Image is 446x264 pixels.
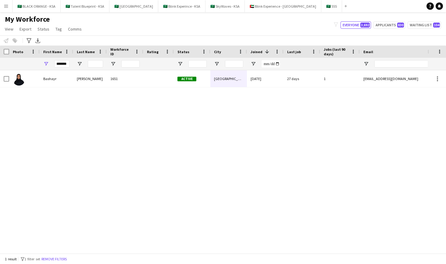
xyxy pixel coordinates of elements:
[225,60,243,68] input: City Filter Input
[88,60,103,68] input: Last Name Filter Input
[77,61,82,67] button: Open Filter Menu
[177,61,183,67] button: Open Filter Menu
[20,26,31,32] span: Export
[397,23,404,28] span: 830
[121,60,140,68] input: Workforce ID Filter Input
[43,61,49,67] button: Open Filter Menu
[77,50,95,54] span: Last Name
[363,61,369,67] button: Open Filter Menu
[247,70,284,87] div: [DATE]
[245,0,321,12] button: 🇦🇪 Blink Experience - [GEOGRAPHIC_DATA]
[13,50,23,54] span: Photo
[25,37,33,44] app-action-btn: Advanced filters
[73,70,107,87] div: [PERSON_NAME]
[251,61,256,67] button: Open Filter Menu
[341,21,371,29] button: Everyone3,692
[177,77,196,81] span: Active
[110,61,116,67] button: Open Filter Menu
[321,0,342,12] button: 🇸🇦 555
[210,70,247,87] div: [GEOGRAPHIC_DATA]
[251,50,262,54] span: Joined
[66,25,84,33] a: Comms
[287,50,301,54] span: Last job
[61,0,109,12] button: 🇸🇦 Talent Blueprint - KSA
[363,50,373,54] span: Email
[214,61,219,67] button: Open Filter Menu
[55,26,62,32] span: Tag
[433,23,440,28] span: 104
[408,21,441,29] button: Waiting list104
[40,70,73,87] div: Bashayr
[43,50,62,54] span: First Name
[37,26,49,32] span: Status
[109,0,158,12] button: 🇸🇦 [GEOGRAPHIC_DATA]
[5,26,13,32] span: View
[17,25,34,33] a: Export
[2,25,16,33] a: View
[13,73,25,86] img: Bashayr AlSubaie
[324,47,349,56] span: Jobs (last 90 days)
[284,70,320,87] div: 27 days
[53,25,64,33] a: Tag
[177,50,189,54] span: Status
[107,70,143,87] div: 1651
[5,15,50,24] span: My Workforce
[205,0,245,12] button: 🇸🇦 SkyWaves - KSA
[373,21,405,29] button: Applicants830
[147,50,159,54] span: Rating
[158,0,205,12] button: 🇸🇦 Blink Experince - KSA
[35,25,52,33] a: Status
[12,0,61,12] button: 🇸🇦 BLACK ORANGE - KSA
[110,47,132,56] span: Workforce ID
[214,50,221,54] span: City
[34,37,41,44] app-action-btn: Export XLSX
[68,26,82,32] span: Comms
[320,70,360,87] div: 1
[24,257,40,261] span: 1 filter set
[262,60,280,68] input: Joined Filter Input
[360,23,370,28] span: 3,692
[188,60,207,68] input: Status Filter Input
[54,60,70,68] input: First Name Filter Input
[40,256,68,262] button: Remove filters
